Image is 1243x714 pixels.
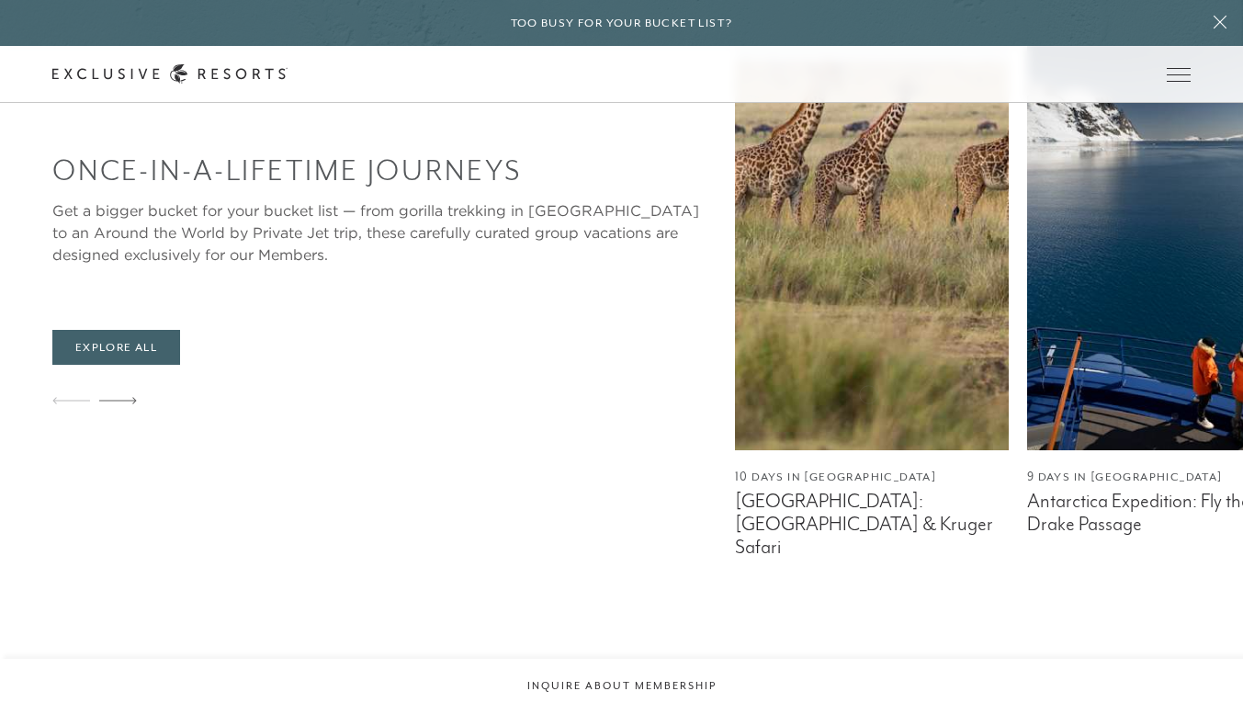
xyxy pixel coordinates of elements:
[52,330,180,365] a: Explore All
[1225,696,1243,714] iframe: Qualified Messenger
[735,490,1009,560] figcaption: [GEOGRAPHIC_DATA]: [GEOGRAPHIC_DATA] & Kruger Safari
[511,15,733,32] h6: Too busy for your bucket list?
[52,199,717,266] div: Get a bigger bucket for your bucket list — from gorilla trekking in [GEOGRAPHIC_DATA] to an Aroun...
[1167,68,1191,81] button: Open navigation
[735,469,1009,486] figcaption: 10 Days in [GEOGRAPHIC_DATA]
